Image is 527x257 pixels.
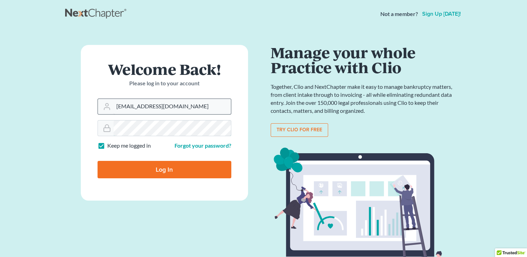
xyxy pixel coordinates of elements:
h1: Manage your whole Practice with Clio [271,45,455,75]
input: Log In [98,161,231,178]
label: Keep me logged in [107,142,151,150]
a: Sign up [DATE]! [421,11,462,17]
p: Together, Clio and NextChapter make it easy to manage bankruptcy matters, from client intake thro... [271,83,455,115]
input: Email Address [114,99,231,114]
a: Forgot your password? [175,142,231,149]
h1: Welcome Back! [98,62,231,77]
p: Please log in to your account [98,79,231,87]
strong: Not a member? [380,10,418,18]
a: Try clio for free [271,123,328,137]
